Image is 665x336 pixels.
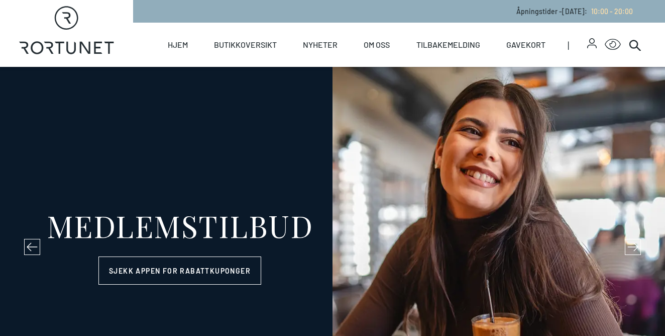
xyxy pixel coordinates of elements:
[506,23,545,67] a: Gavekort
[416,23,480,67] a: Tilbakemelding
[587,7,633,16] a: 10:00 - 20:00
[47,210,313,240] div: MEDLEMSTILBUD
[214,23,277,67] a: Butikkoversikt
[168,23,188,67] a: Hjem
[568,23,587,67] span: |
[303,23,338,67] a: Nyheter
[605,37,621,53] button: Open Accessibility Menu
[98,257,261,285] a: Sjekk appen for rabattkuponger
[591,7,633,16] span: 10:00 - 20:00
[516,6,633,17] p: Åpningstider - [DATE] :
[364,23,390,67] a: Om oss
